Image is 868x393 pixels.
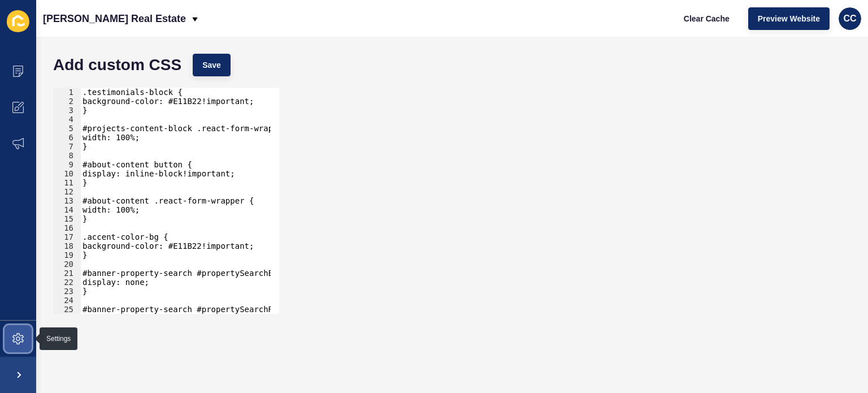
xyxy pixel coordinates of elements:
[53,88,81,97] div: 1
[674,7,739,30] button: Clear Cache
[46,334,71,343] div: Settings
[53,142,81,151] div: 7
[53,59,181,71] h1: Add custom CSS
[202,59,221,71] span: Save
[53,223,81,232] div: 16
[53,205,81,214] div: 14
[53,260,81,269] div: 20
[53,151,81,160] div: 8
[53,241,81,251] div: 18
[53,305,81,314] div: 25
[53,178,81,187] div: 11
[53,251,81,260] div: 19
[193,54,231,76] button: Save
[53,133,81,142] div: 6
[53,160,81,169] div: 9
[53,278,81,287] div: 22
[53,187,81,196] div: 12
[53,232,81,241] div: 17
[748,7,830,30] button: Preview Website
[43,5,186,33] p: [PERSON_NAME] Real Estate
[843,13,856,24] span: CC
[684,13,730,24] span: Clear Cache
[53,269,81,278] div: 21
[53,124,81,133] div: 5
[53,214,81,223] div: 15
[53,106,81,115] div: 3
[53,296,81,305] div: 24
[53,196,81,205] div: 13
[53,169,81,178] div: 10
[53,115,81,124] div: 4
[53,287,81,296] div: 23
[758,13,820,24] span: Preview Website
[53,97,81,106] div: 2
